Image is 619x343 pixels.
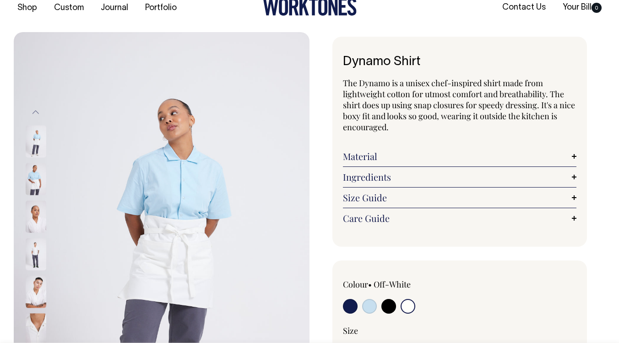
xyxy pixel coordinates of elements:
[343,192,576,203] a: Size Guide
[141,0,180,16] a: Portfolio
[374,279,411,290] label: Off-White
[343,171,576,183] a: Ingredients
[343,325,576,336] div: Size
[343,151,576,162] a: Material
[14,0,41,16] a: Shop
[592,3,602,13] span: 0
[343,55,576,69] h1: Dynamo Shirt
[26,276,46,308] img: off-white
[26,163,46,195] img: true-blue
[97,0,132,16] a: Journal
[50,0,87,16] a: Custom
[26,125,46,157] img: true-blue
[343,77,575,133] span: The Dynamo is a unisex chef-inspired shirt made from lightweight cotton for utmost comfort and br...
[29,102,43,123] button: Previous
[343,213,576,224] a: Care Guide
[343,279,436,290] div: Colour
[26,200,46,232] img: off-white
[26,238,46,270] img: off-white
[368,279,372,290] span: •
